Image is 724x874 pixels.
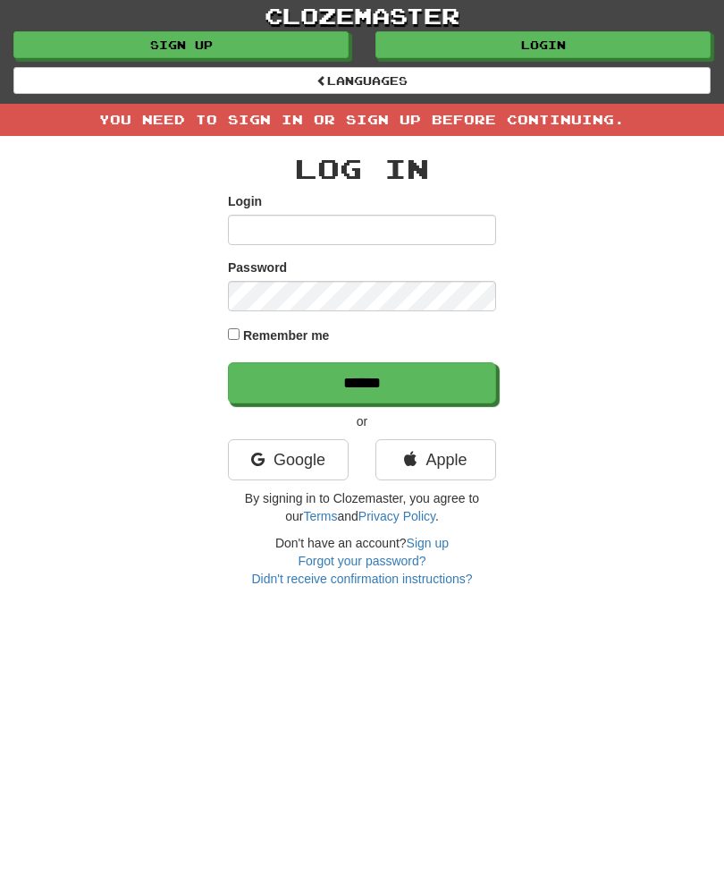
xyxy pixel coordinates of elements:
[303,509,337,523] a: Terms
[228,412,496,430] p: or
[251,572,472,586] a: Didn't receive confirmation instructions?
[228,192,262,210] label: Login
[228,439,349,480] a: Google
[298,554,425,568] a: Forgot your password?
[375,439,496,480] a: Apple
[13,31,349,58] a: Sign up
[228,489,496,525] p: By signing in to Clozemaster, you agree to our and .
[13,67,711,94] a: Languages
[243,327,330,344] label: Remember me
[228,154,496,183] h2: Log In
[228,534,496,588] div: Don't have an account?
[358,509,435,523] a: Privacy Policy
[375,31,711,58] a: Login
[407,536,449,550] a: Sign up
[228,259,287,276] label: Password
